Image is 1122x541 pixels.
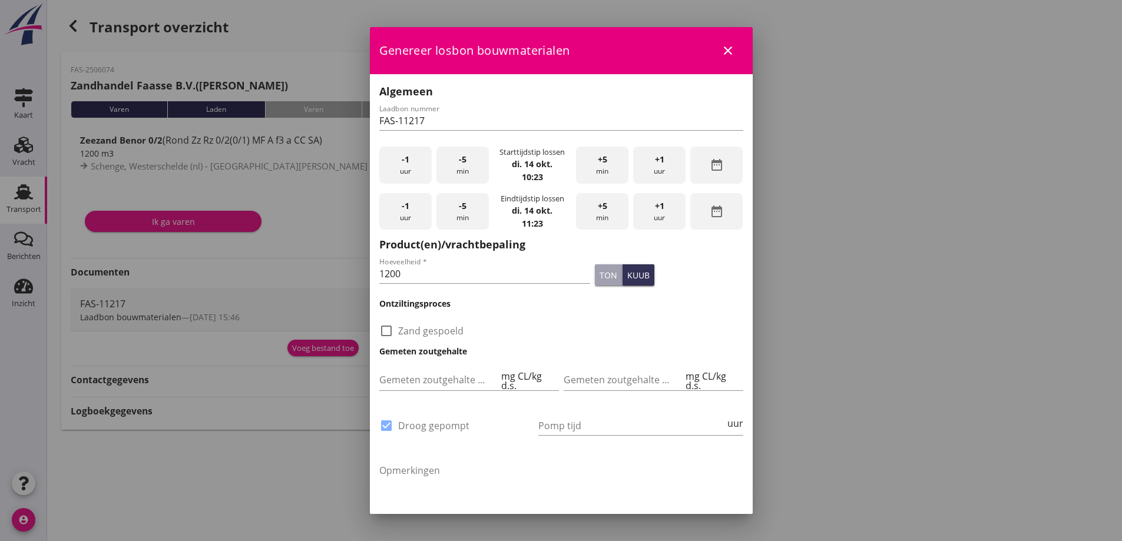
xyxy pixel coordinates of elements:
strong: di. 14 okt. [512,205,552,216]
div: kuub [627,269,650,281]
div: Starttijdstip lossen [499,147,565,158]
span: -5 [459,200,466,213]
h2: Algemeen [379,84,743,99]
label: Droog gepompt [398,420,469,432]
span: -1 [402,200,409,213]
button: kuub [623,264,654,286]
strong: di. 14 okt. [512,158,552,170]
span: -5 [459,153,466,166]
i: date_range [710,204,724,218]
div: min [576,147,628,184]
div: mg CL/kg d.s. [499,371,558,390]
div: uur [633,147,686,184]
div: min [436,193,489,230]
div: uur [725,419,743,428]
input: Hoeveelheid * [379,264,591,283]
div: min [436,147,489,184]
div: uur [379,147,432,184]
div: Eindtijdstip lossen [501,193,564,204]
label: Zand gespoeld [398,325,464,337]
h3: Gemeten zoutgehalte [379,345,743,357]
div: uur [379,193,432,230]
input: Laadbon nummer [379,111,743,130]
div: mg CL/kg d.s. [683,371,743,390]
div: ton [600,269,617,281]
span: +5 [598,153,607,166]
span: +1 [655,200,664,213]
i: date_range [710,158,724,172]
h3: Ontziltingsproces [379,297,743,310]
textarea: Opmerkingen [379,461,743,523]
input: Gemeten zoutgehalte voorbeun [379,370,499,389]
div: min [576,193,628,230]
strong: 11:23 [522,218,543,229]
span: -1 [402,153,409,166]
i: close [721,44,735,58]
button: ton [595,264,623,286]
span: +1 [655,153,664,166]
h2: Product(en)/vrachtbepaling [379,237,743,253]
strong: 10:23 [522,171,543,182]
input: Pomp tijd [538,416,725,435]
span: +5 [598,200,607,213]
div: uur [633,193,686,230]
input: Gemeten zoutgehalte achterbeun [564,370,684,389]
div: Genereer losbon bouwmaterialen [370,27,753,74]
